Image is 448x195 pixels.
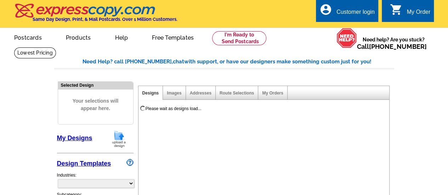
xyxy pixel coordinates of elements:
[141,29,205,45] a: Free Templates
[57,168,134,191] div: Industries:
[146,105,202,112] div: Please wait as designs load...
[14,8,177,22] a: Same Day Design, Print, & Mail Postcards. Over 1 Million Customers.
[33,17,177,22] h4: Same Day Design, Print, & Mail Postcards. Over 1 Million Customers.
[55,29,102,45] a: Products
[57,134,92,142] a: My Designs
[319,3,332,16] i: account_circle
[57,160,111,167] a: Design Templates
[407,9,430,19] div: My Order
[190,91,211,96] a: Addresses
[369,43,427,50] a: [PHONE_NUMBER]
[390,3,402,16] i: shopping_cart
[83,58,394,66] div: Need Help? call [PHONE_NUMBER], with support, or have our designers make something custom just fo...
[126,159,134,166] img: design-wizard-help-icon.png
[3,29,53,45] a: Postcards
[220,91,254,96] a: Route Selections
[167,91,181,96] a: Images
[110,130,128,148] img: upload-design
[63,90,128,119] span: Your selections will appear here.
[357,36,430,50] span: Need help? Are you stuck?
[319,8,375,17] a: account_circle Customer login
[58,82,133,88] div: Selected Design
[336,28,357,48] img: help
[357,43,427,50] span: Call
[262,91,283,96] a: My Orders
[103,29,139,45] a: Help
[336,9,375,19] div: Customer login
[142,91,159,96] a: Designs
[173,58,184,65] span: chat
[140,105,146,111] img: loading...
[390,8,430,17] a: shopping_cart My Order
